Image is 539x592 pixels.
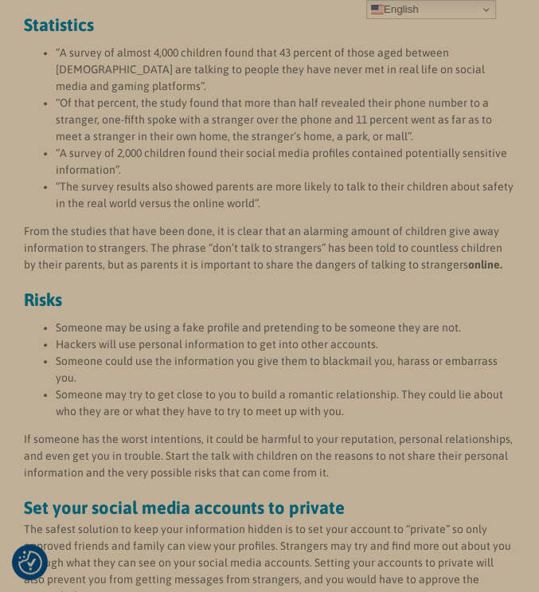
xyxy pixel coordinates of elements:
[56,386,515,420] li: Someone may try to get close to you to build a romantic relationship. They could lie about who th...
[24,289,62,310] strong: Risks
[56,320,515,336] li: Someone may be using a fake profile and pretending to be someone they are not.
[56,353,515,386] li: Someone could use the information you give them to blackmail you, harass or embarrass you.
[56,45,515,95] li: “A survey of almost 4,000 children found that 43 percent of those aged between [DEMOGRAPHIC_DATA]...
[468,258,502,271] strong: online.
[56,336,515,353] li: Hackers will use personal information to get into other accounts.
[56,95,515,145] li: “Of that percent, the study found that more than half revealed their phone number to a stranger, ...
[18,551,42,574] button: Consent Preferences
[24,14,94,35] strong: Statistics
[371,3,384,16] img: en
[56,145,515,178] li: “A survey of 2,000 children found their social media profiles contained potentially sensitive inf...
[24,431,515,481] p: If someone has the worst intentions, it could be harmful to your reputation, personal relationshi...
[24,497,345,518] strong: Set your social media accounts to private
[56,178,515,212] li: “The survey results also showed parents are more likely to talk to their children about safety in...
[18,551,42,574] img: Revisit consent button
[24,223,515,273] p: From the studies that have been done, it is clear that an alarming amount of children give away i...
